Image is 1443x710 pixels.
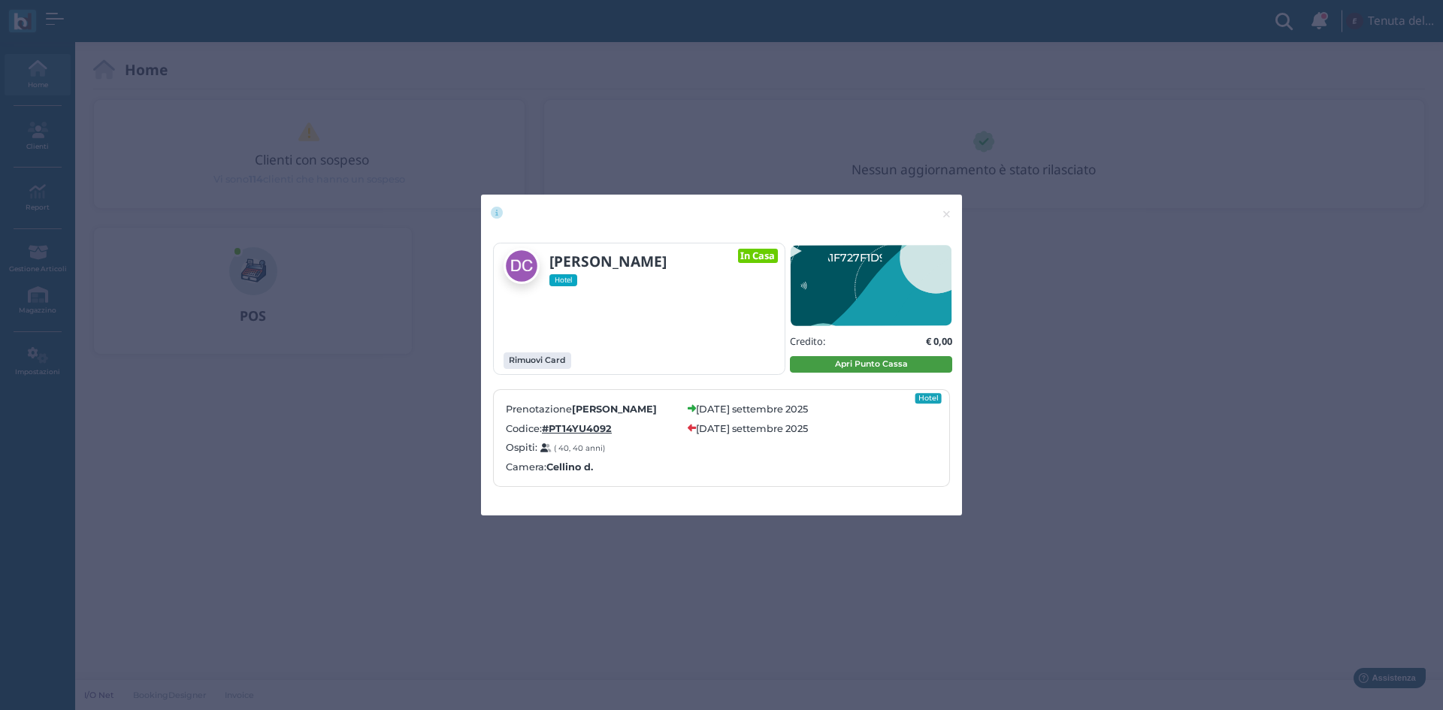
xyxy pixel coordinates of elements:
b: [PERSON_NAME] [572,403,657,415]
button: Apri Punto Cassa [790,356,952,373]
span: Hotel [549,274,578,286]
button: Rimuovi Card [504,352,571,369]
b: [PERSON_NAME] [549,251,667,271]
label: Prenotazione [506,402,679,416]
text: 04DA1F727F1D94 [799,251,894,264]
b: In Casa [740,249,775,262]
img: David Cunningham [504,248,540,284]
h5: Credito: [790,336,825,346]
a: [PERSON_NAME] Hotel [504,248,704,286]
label: [DATE] settembre 2025 [696,402,808,416]
span: Assistenza [44,12,99,23]
div: Hotel [915,393,942,403]
b: € 0,00 [926,334,952,348]
span: × [941,204,952,224]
